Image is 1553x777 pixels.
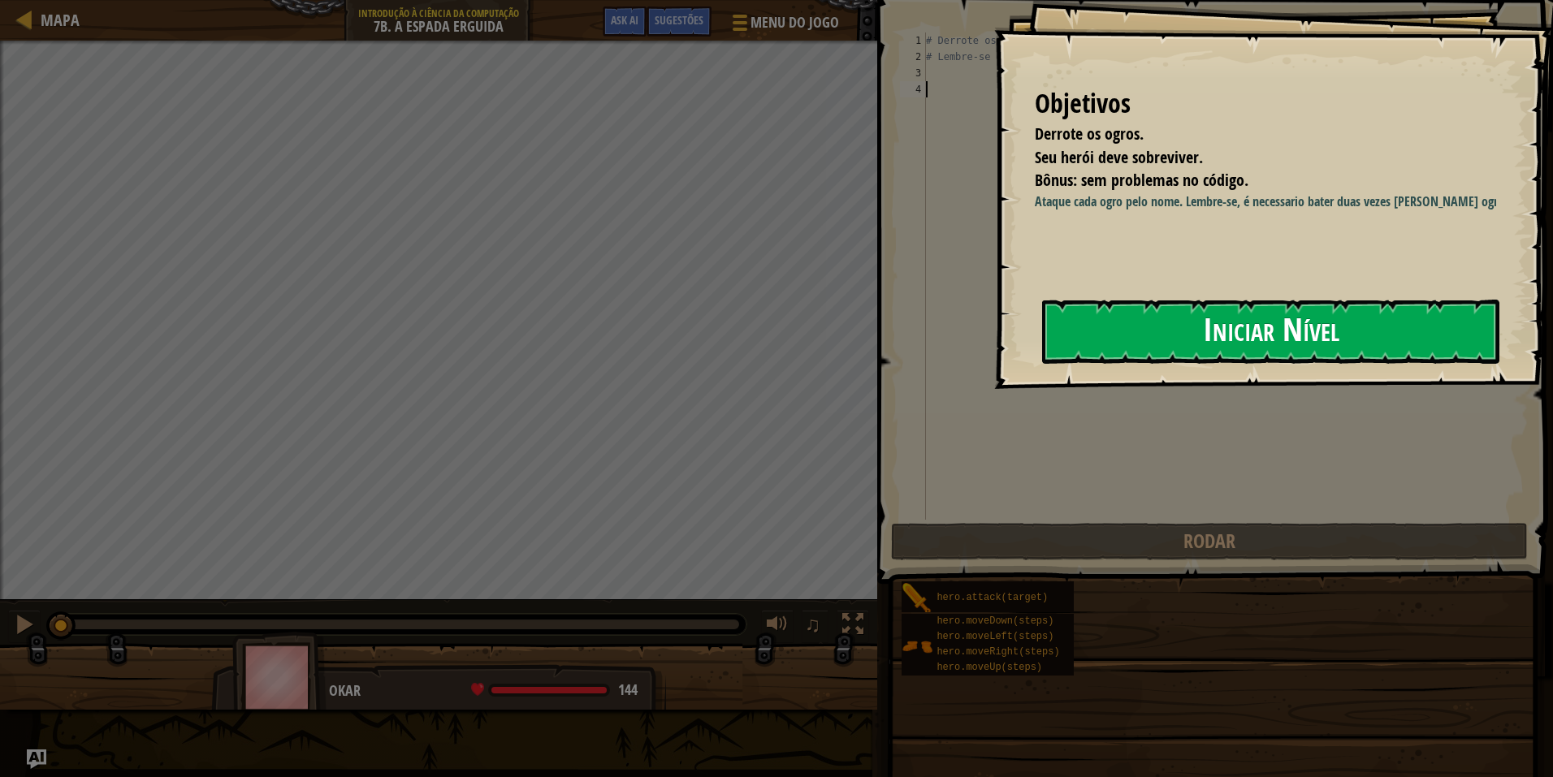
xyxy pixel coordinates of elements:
[1035,146,1203,168] span: Seu herói deve sobreviver.
[329,680,650,701] div: Okar
[761,610,794,643] button: Ajuste o volume
[8,610,41,643] button: Ctrl + P: Pause
[27,749,46,769] button: Ask AI
[1014,123,1492,146] li: Derrote os ogros.
[655,12,703,28] span: Sugestões
[937,631,1053,642] span: hero.moveLeft(steps)
[902,631,932,662] img: portrait.png
[900,81,926,97] div: 4
[41,9,80,31] span: Mapa
[232,632,327,722] img: thang_avatar_frame.png
[891,523,1527,560] button: Rodar
[900,65,926,81] div: 3
[1014,146,1492,170] li: Seu herói deve sobreviver.
[611,12,638,28] span: Ask AI
[902,583,932,614] img: portrait.png
[937,592,1048,603] span: hero.attack(target)
[1042,300,1499,364] button: Iniciar Nível
[751,12,839,33] span: Menu do Jogo
[802,610,829,643] button: ♫
[32,9,80,31] a: Mapa
[1035,192,1508,211] p: Ataque cada ogro pelo nome. Lembre-se, é necessario bater duas vezes [PERSON_NAME] ogro!
[1035,123,1144,145] span: Derrote os ogros.
[618,680,638,700] span: 144
[1014,169,1492,192] li: Bônus: sem problemas no código.
[471,683,638,697] div: health: 144 / 144
[937,646,1059,658] span: hero.moveRight(steps)
[1035,169,1248,191] span: Bônus: sem problemas no código.
[937,662,1042,673] span: hero.moveUp(steps)
[1035,85,1496,123] div: Objetivos
[900,32,926,49] div: 1
[805,612,821,637] span: ♫
[837,610,869,643] button: Toggle fullscreen
[603,6,647,37] button: Ask AI
[720,6,849,45] button: Menu do Jogo
[937,615,1053,627] span: hero.moveDown(steps)
[900,49,926,65] div: 2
